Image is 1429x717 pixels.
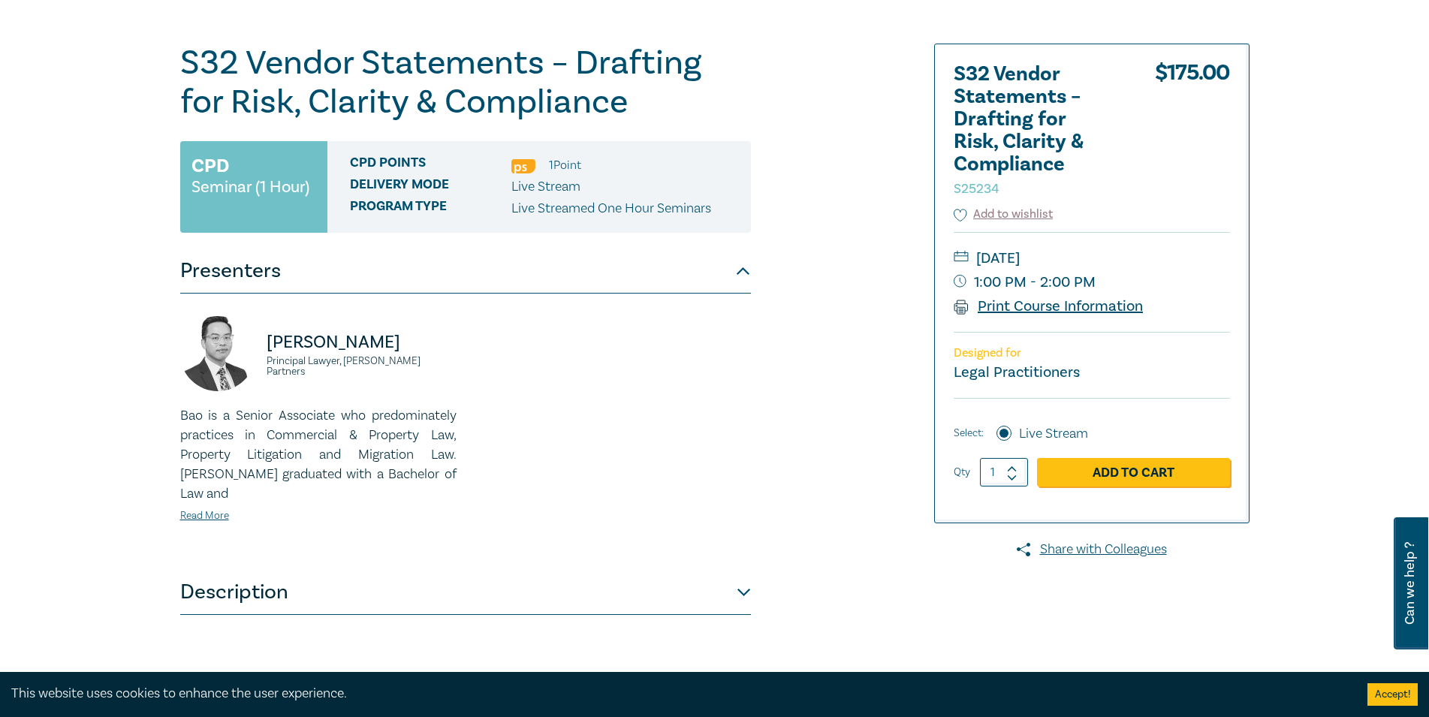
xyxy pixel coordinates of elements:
[980,458,1028,487] input: 1
[511,199,711,218] p: Live Streamed One Hour Seminars
[934,540,1250,559] a: Share with Colleagues
[11,684,1345,703] div: This website uses cookies to enhance the user experience.
[954,363,1080,382] small: Legal Practitioners
[180,44,751,122] h1: S32 Vendor Statements – Drafting for Risk, Clarity & Compliance
[954,206,1054,223] button: Add to wishlist
[549,155,581,175] li: 1 Point
[1037,458,1230,487] a: Add to Cart
[954,63,1119,198] h2: S32 Vendor Statements – Drafting for Risk, Clarity & Compliance
[511,178,580,195] span: Live Stream
[954,246,1230,270] small: [DATE]
[191,179,309,194] small: Seminar (1 Hour)
[350,155,511,175] span: CPD Points
[180,406,457,504] p: Bao is a Senior Associate who predominately practices in Commercial & Property Law, Property Liti...
[954,297,1144,316] a: Print Course Information
[180,316,255,391] img: https://s3.ap-southeast-2.amazonaws.com/leo-cussen-store-production-content/Contacts/Bao%20Ngo/Ba...
[1155,63,1230,206] div: $ 175.00
[267,330,457,354] p: [PERSON_NAME]
[180,249,751,294] button: Presenters
[350,199,511,218] span: Program type
[954,425,984,441] span: Select:
[180,509,229,523] a: Read More
[1019,424,1088,444] label: Live Stream
[1403,526,1417,640] span: Can we help ?
[191,152,229,179] h3: CPD
[954,270,1230,294] small: 1:00 PM - 2:00 PM
[1367,683,1418,706] button: Accept cookies
[511,159,535,173] img: Professional Skills
[180,570,751,615] button: Description
[350,177,511,197] span: Delivery Mode
[954,464,970,481] label: Qty
[954,346,1230,360] p: Designed for
[267,356,457,377] small: Principal Lawyer, [PERSON_NAME] Partners
[954,180,999,197] small: S25234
